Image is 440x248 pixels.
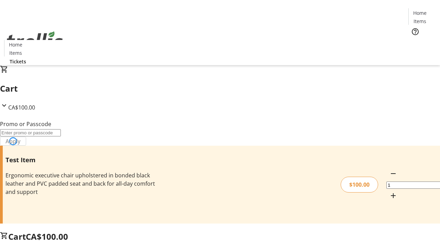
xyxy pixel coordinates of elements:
span: Items [414,18,426,25]
span: Tickets [10,58,26,65]
span: CA$100.00 [26,231,68,242]
span: Home [413,9,427,17]
div: Ergonomic executive chair upholstered in bonded black leather and PVC padded seat and back for al... [5,171,156,196]
button: Increment by one [386,189,400,203]
span: Home [9,41,22,48]
button: Decrement by one [386,167,400,180]
span: Tickets [414,40,430,47]
a: Items [409,18,431,25]
img: Orient E2E Organization fhxPYzq0ca's Logo [4,24,65,58]
a: Home [409,9,431,17]
a: Tickets [4,58,32,65]
button: Help [408,25,422,39]
a: Tickets [408,40,436,47]
span: CA$100.00 [8,104,35,111]
a: Items [4,49,26,56]
h3: Test Item [5,155,156,165]
span: Items [9,49,22,56]
a: Home [4,41,26,48]
div: $100.00 [341,177,378,193]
